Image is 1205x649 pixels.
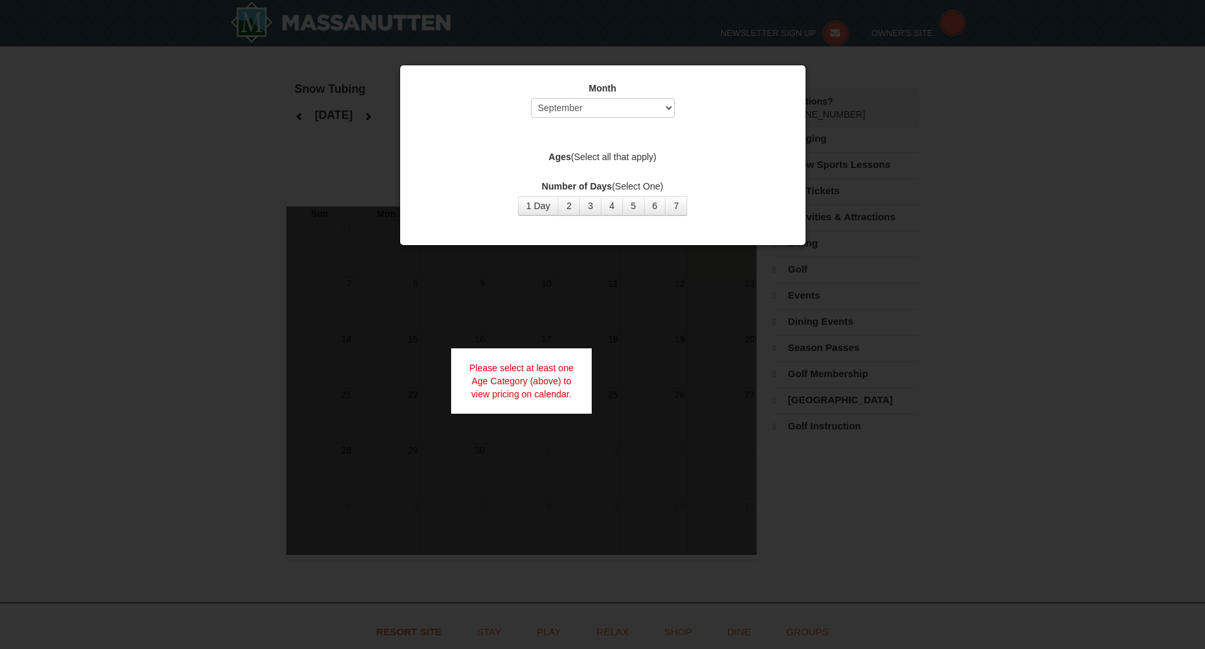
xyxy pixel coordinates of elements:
[579,196,602,216] button: 3
[665,196,687,216] button: 7
[589,83,617,93] strong: Month
[451,348,592,414] div: Please select at least one Age Category (above) to view pricing on calendar.
[416,180,789,193] label: (Select One)
[542,181,612,191] strong: Number of Days
[558,196,580,216] button: 2
[549,152,571,162] strong: Ages
[601,196,623,216] button: 4
[644,196,666,216] button: 6
[518,196,559,216] button: 1 Day
[622,196,645,216] button: 5
[416,150,789,163] label: (Select all that apply)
